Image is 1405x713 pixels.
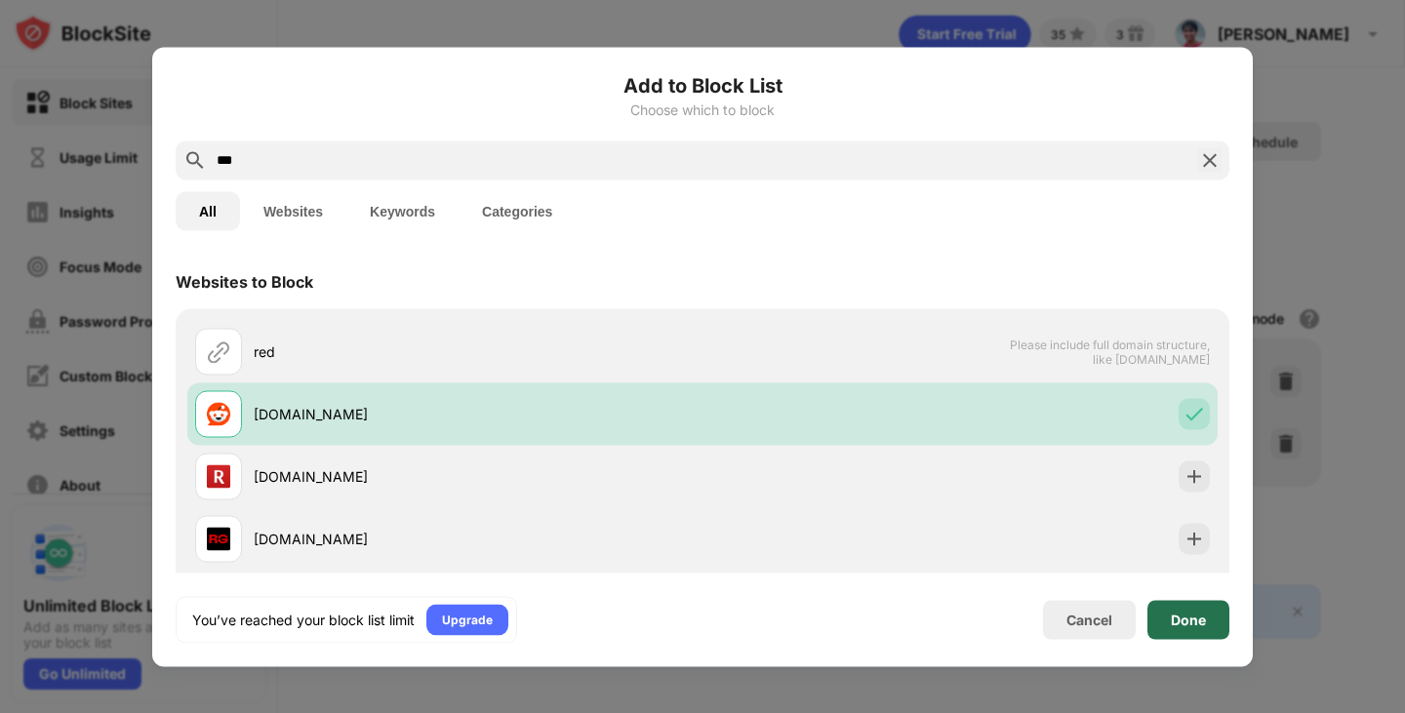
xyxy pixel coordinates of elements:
img: url.svg [207,339,230,363]
img: search.svg [183,148,207,172]
img: search-close [1198,148,1222,172]
div: Upgrade [442,610,493,629]
div: Done [1171,612,1206,627]
div: red [254,341,702,362]
button: Websites [240,191,346,230]
button: Categories [459,191,576,230]
button: Keywords [346,191,459,230]
div: [DOMAIN_NAME] [254,466,702,487]
div: Cancel [1066,612,1112,628]
h6: Add to Block List [176,70,1229,99]
button: All [176,191,240,230]
div: Websites to Block [176,271,313,291]
div: [DOMAIN_NAME] [254,404,702,424]
div: Choose which to block [176,101,1229,117]
img: favicons [207,527,230,550]
div: You’ve reached your block list limit [192,610,415,629]
span: Please include full domain structure, like [DOMAIN_NAME] [1009,337,1210,366]
img: favicons [207,402,230,425]
img: favicons [207,464,230,488]
div: [DOMAIN_NAME] [254,529,702,549]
